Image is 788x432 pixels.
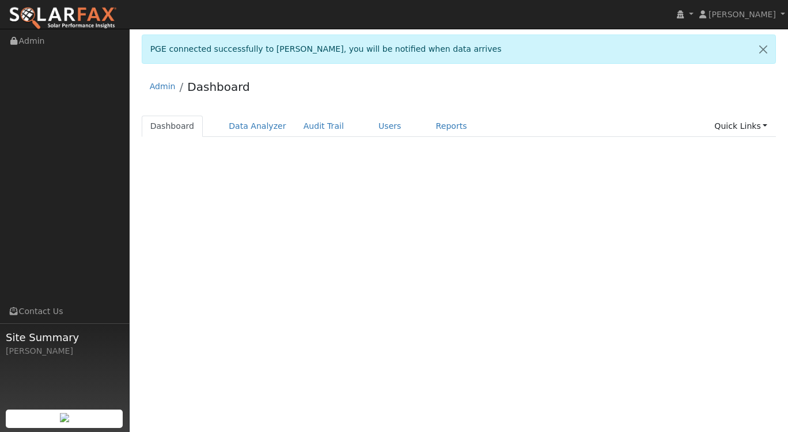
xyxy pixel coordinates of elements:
[142,116,203,137] a: Dashboard
[370,116,410,137] a: Users
[220,116,295,137] a: Data Analyzer
[150,82,176,91] a: Admin
[709,10,776,19] span: [PERSON_NAME]
[187,80,250,94] a: Dashboard
[706,116,776,137] a: Quick Links
[60,413,69,422] img: retrieve
[142,35,776,64] div: PGE connected successfully to [PERSON_NAME], you will be notified when data arrives
[9,6,117,30] img: SolarFax
[751,35,775,63] a: Close
[295,116,353,137] a: Audit Trail
[6,345,123,357] div: [PERSON_NAME]
[6,330,123,345] span: Site Summary
[427,116,476,137] a: Reports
